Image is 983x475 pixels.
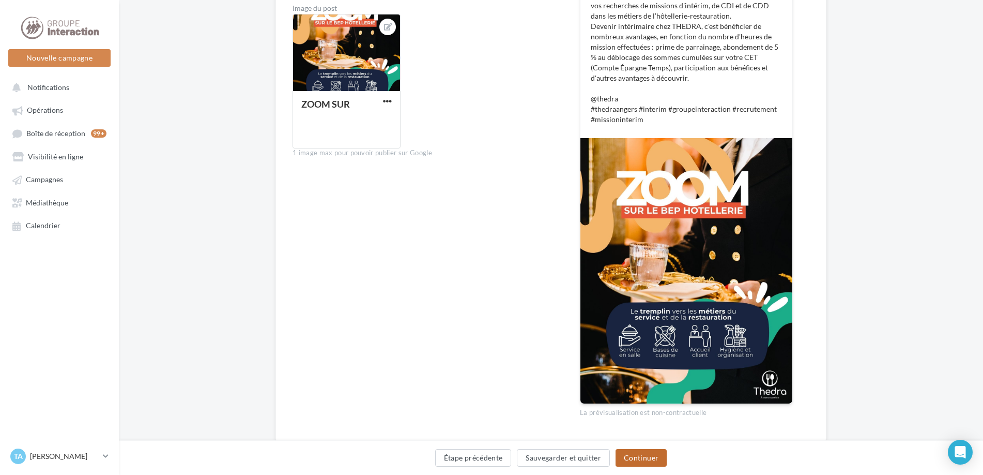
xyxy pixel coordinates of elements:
button: Étape précédente [435,449,512,467]
div: Image du post [293,5,563,12]
div: 1 image max pour pouvoir publier sur Google [293,149,563,158]
button: Notifications [6,78,109,96]
div: La prévisualisation est non-contractuelle [580,404,793,418]
a: Boîte de réception99+ [6,124,113,143]
a: Campagnes [6,170,113,188]
a: TA [PERSON_NAME] [8,447,111,466]
div: ZOOM SUR [301,98,350,110]
span: TA [14,451,23,462]
span: Boîte de réception [26,129,85,138]
button: Sauvegarder et quitter [517,449,610,467]
button: Nouvelle campagne [8,49,111,67]
p: [PERSON_NAME] [30,451,99,462]
a: Calendrier [6,216,113,234]
a: Visibilité en ligne [6,147,113,166]
a: Médiathèque [6,193,113,212]
span: Opérations [27,106,63,115]
span: Calendrier [26,221,60,230]
div: Open Intercom Messenger [948,440,973,465]
div: 99+ [91,129,106,138]
span: Médiathèque [26,198,68,207]
span: Campagnes [26,175,63,184]
span: Notifications [27,83,69,92]
span: Visibilité en ligne [28,152,83,161]
a: Opérations [6,100,113,119]
button: Continuer [616,449,667,467]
